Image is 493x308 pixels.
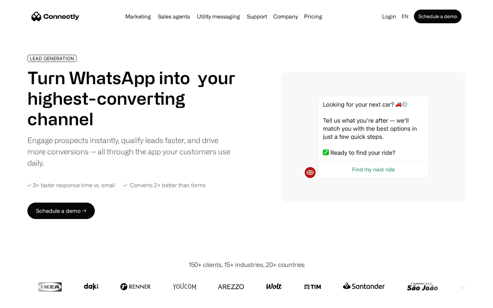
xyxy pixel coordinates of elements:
[194,14,243,19] a: Utility messaging
[123,182,206,189] div: ✓ Converts 2× better than forms
[27,134,236,168] div: Engage prospects instantly, qualify leads faster, and drive more conversions — all through the ap...
[402,12,408,21] div: en
[27,67,236,129] h1: Turn WhatsApp into your highest-converting channel
[301,14,325,19] a: Pricing
[14,296,41,306] ul: Language list
[27,182,115,189] div: ✓ 3× faster response time vs. email
[27,203,95,219] a: Schedule a demo →
[30,56,74,61] div: LEAD GENERATION
[189,260,305,269] div: 150+ clients, 15+ industries, 20+ countries
[414,10,462,23] a: Schedule a demo
[379,12,399,21] a: Login
[244,14,270,19] a: Support
[155,14,193,19] a: Sales agents
[7,295,41,306] aside: Language selected: English
[123,14,154,19] a: Marketing
[273,12,298,21] div: Company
